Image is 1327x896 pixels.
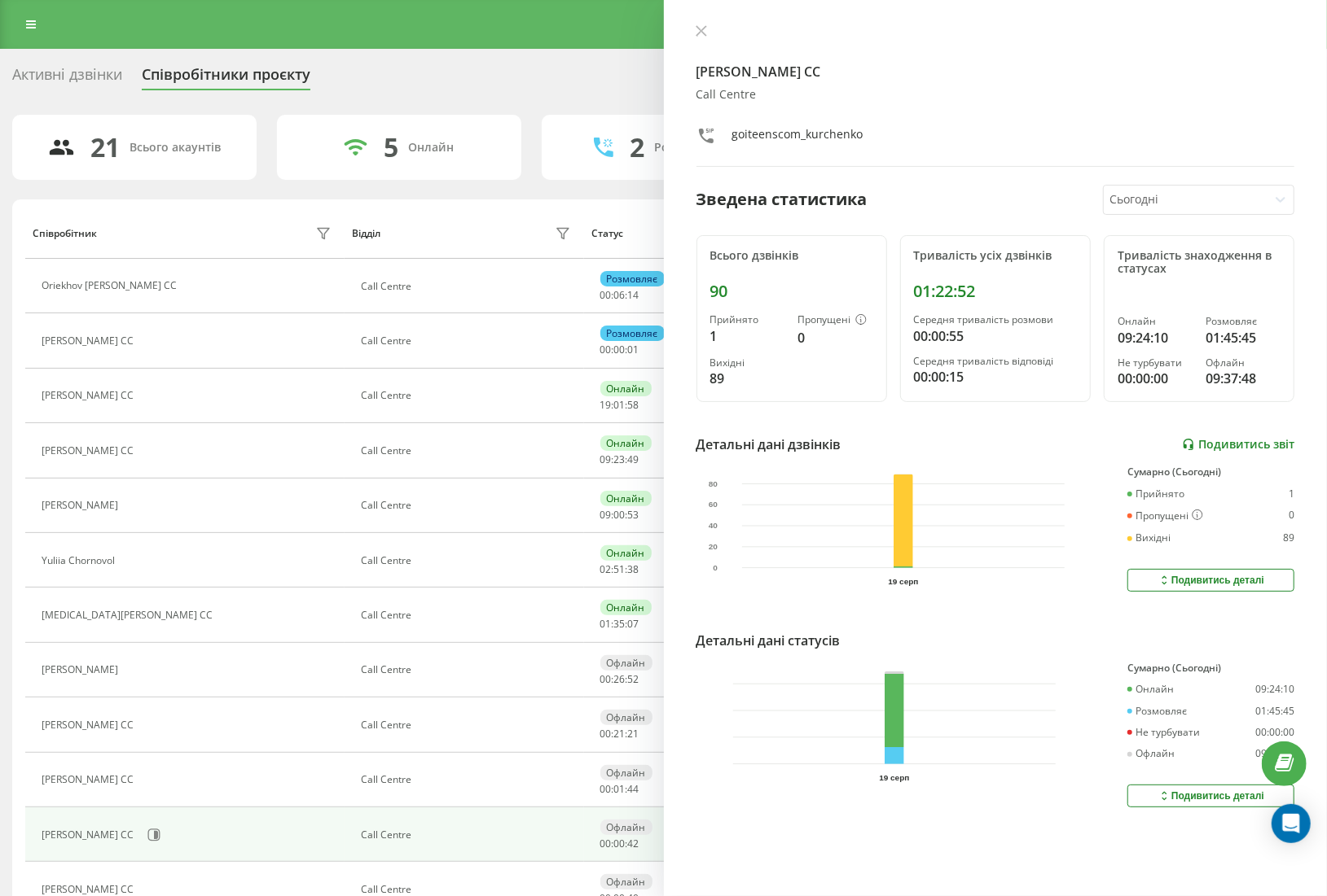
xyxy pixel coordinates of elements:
[42,774,138,785] div: [PERSON_NAME] CC
[600,874,653,889] div: Офлайн
[1206,357,1281,369] div: Офлайн
[130,141,222,155] div: Всього акаунтів
[600,400,639,411] div: : :
[1289,488,1294,500] div: 1
[600,381,652,396] div: Онлайн
[1255,748,1294,759] div: 09:37:48
[628,672,639,686] span: 52
[42,664,122,675] div: [PERSON_NAME]
[42,610,217,621] div: [MEDICAL_DATA][PERSON_NAME] CC
[1255,706,1294,717] div: 01:45:45
[600,271,665,286] div: Розмовляє
[914,367,1077,387] div: 00:00:15
[614,288,626,302] span: 06
[600,435,652,451] div: Онлайн
[600,343,612,356] span: 00
[1127,532,1171,544] div: Вихідні
[42,280,181,291] div: Oriekhov [PERSON_NAME] CC
[1127,727,1200,738] div: Не турбувати
[1127,466,1294,478] div: Сумарно (Сьогодні)
[713,563,718,572] text: 0
[361,719,575,731] div: Call Centre
[628,508,639,522] span: 53
[628,452,639,466] span: 49
[600,618,639,630] div: : :
[1127,684,1174,695] div: Онлайн
[628,617,639,631] span: 07
[1182,438,1294,452] a: Подивитись звіт
[42,500,122,511] div: [PERSON_NAME]
[361,829,575,841] div: Call Centre
[614,672,626,686] span: 26
[361,500,575,511] div: Call Centre
[914,356,1077,367] div: Середня тривалість відповіді
[1127,488,1184,500] div: Прийнято
[710,314,785,326] div: Прийнято
[1127,509,1203,522] div: Пропущені
[600,491,652,506] div: Онлайн
[1118,316,1193,327] div: Онлайн
[1118,249,1281,277] div: Тривалість знаходження в статусах
[1255,727,1294,738] div: 00:00:00
[352,228,380,239] div: Відділ
[628,837,639,850] span: 42
[709,542,718,551] text: 20
[888,577,918,586] text: 19 серп
[1118,328,1193,347] div: 09:24:10
[142,66,310,91] div: Співробітники проєкту
[628,398,639,412] span: 58
[914,314,1077,326] div: Середня тривалість розмови
[600,288,612,302] span: 00
[710,357,785,369] div: Вихідні
[630,132,644,163] div: 2
[600,454,639,465] div: : :
[710,369,785,388] div: 89
[600,674,639,685] div: : :
[600,326,665,341] div: Розмовляє
[1206,328,1281,347] div: 01:45:45
[614,782,626,796] span: 01
[42,445,138,457] div: [PERSON_NAME] CC
[361,390,575,401] div: Call Centre
[42,829,138,841] div: [PERSON_NAME] CC
[914,249,1077,263] div: Тривалість усіх дзвінків
[1127,569,1294,592] button: Подивитись деталі
[628,782,639,796] span: 44
[600,600,652,615] div: Онлайн
[696,435,841,454] div: Детальні дані дзвінків
[1289,509,1294,522] div: 0
[361,884,575,895] div: Call Centre
[600,564,639,575] div: : :
[798,314,873,327] div: Пропущені
[42,335,138,347] div: [PERSON_NAME] CC
[1127,785,1294,807] button: Подивитись деталі
[600,398,612,412] span: 19
[600,344,639,356] div: : :
[600,672,612,686] span: 00
[361,664,575,675] div: Call Centre
[1206,369,1281,388] div: 09:37:48
[1118,369,1193,388] div: 00:00:00
[42,719,138,731] div: [PERSON_NAME] CC
[361,281,575,292] div: Call Centre
[361,555,575,566] div: Call Centre
[600,728,639,740] div: : :
[710,282,873,301] div: 90
[42,884,138,895] div: [PERSON_NAME] СС
[696,187,868,212] div: Зведена статистика
[1283,532,1294,544] div: 89
[1255,684,1294,695] div: 09:24:10
[710,249,873,263] div: Всього дзвінків
[384,132,398,163] div: 5
[614,727,626,741] span: 21
[600,784,639,795] div: : :
[1272,804,1311,843] div: Open Intercom Messenger
[614,508,626,522] span: 00
[614,562,626,576] span: 51
[732,126,863,150] div: goiteenscom_kurchenko
[361,610,575,621] div: Call Centre
[628,562,639,576] span: 38
[696,88,1295,102] div: Call Centre
[600,727,612,741] span: 00
[914,282,1077,301] div: 01:22:52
